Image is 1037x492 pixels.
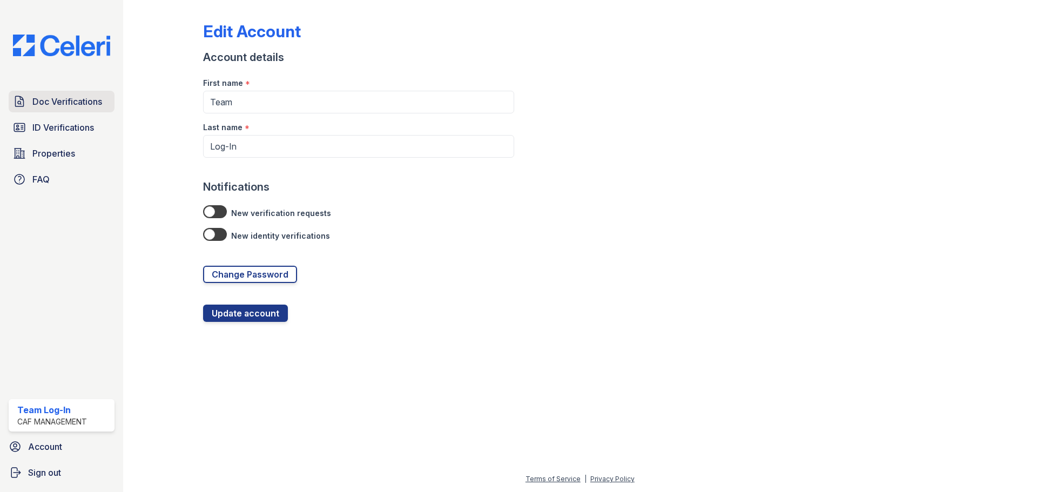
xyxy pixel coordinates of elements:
[32,147,75,160] span: Properties
[32,95,102,108] span: Doc Verifications
[231,231,330,241] label: New identity verifications
[584,475,587,483] div: |
[203,305,288,322] button: Update account
[32,173,50,186] span: FAQ
[9,143,115,164] a: Properties
[203,78,243,89] label: First name
[4,35,119,56] img: CE_Logo_Blue-a8612792a0a2168367f1c8372b55b34899dd931a85d93a1a3d3e32e68fde9ad4.png
[203,22,301,41] div: Edit Account
[231,208,331,219] label: New verification requests
[4,462,119,483] a: Sign out
[203,122,243,133] label: Last name
[203,179,514,194] div: Notifications
[17,403,87,416] div: Team Log-In
[28,440,62,453] span: Account
[9,117,115,138] a: ID Verifications
[526,475,581,483] a: Terms of Service
[28,466,61,479] span: Sign out
[9,91,115,112] a: Doc Verifications
[203,50,514,65] div: Account details
[203,266,297,283] a: Change Password
[17,416,87,427] div: CAF Management
[590,475,635,483] a: Privacy Policy
[32,121,94,134] span: ID Verifications
[4,436,119,457] a: Account
[9,169,115,190] a: FAQ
